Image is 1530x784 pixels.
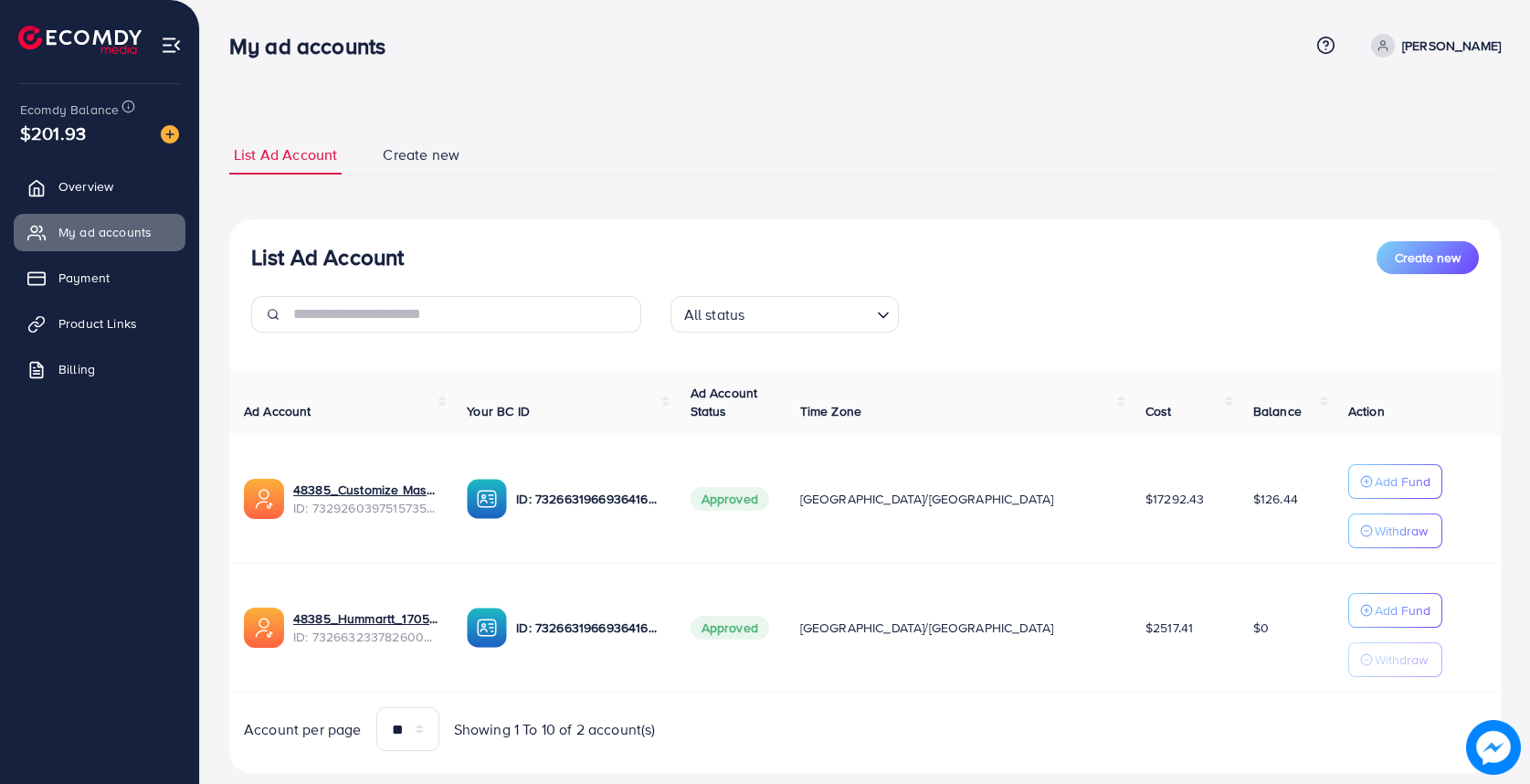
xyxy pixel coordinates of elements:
[18,26,142,54] img: logo
[234,144,337,165] span: List Ad Account
[1466,720,1521,775] img: image
[454,719,656,740] span: Showing 1 To 10 of 2 account(s)
[293,628,438,646] span: ID: 7326632337826004993
[251,244,404,270] h3: List Ad Account
[161,125,179,143] img: image
[691,384,758,420] span: Ad Account Status
[1364,34,1501,58] a: [PERSON_NAME]
[293,499,438,517] span: ID: 7329260397515735041
[467,402,530,420] span: Your BC ID
[1348,402,1385,420] span: Action
[800,619,1054,637] span: [GEOGRAPHIC_DATA]/[GEOGRAPHIC_DATA]
[244,402,311,420] span: Ad Account
[1348,464,1442,499] button: Add Fund
[244,479,284,519] img: ic-ads-acc.e4c84228.svg
[1375,599,1430,621] p: Add Fund
[229,33,400,59] h3: My ad accounts
[1348,642,1442,677] button: Withdraw
[58,314,137,333] span: Product Links
[1375,649,1428,671] p: Withdraw
[516,617,660,639] p: ID: 7326631966936416257
[670,296,899,333] div: Search for option
[14,260,185,296] a: Payment
[1402,35,1501,57] p: [PERSON_NAME]
[14,305,185,342] a: Product Links
[1145,619,1193,637] span: $2517.41
[161,35,182,56] img: menu
[244,719,362,740] span: Account per page
[293,481,438,499] a: 48385_Customize Master_1706476459933
[1253,490,1298,508] span: $126.44
[14,168,185,205] a: Overview
[383,144,459,165] span: Create new
[293,609,438,647] div: <span class='underline'>48385_Hummartt_1705864545950</span></br>7326632337826004993
[691,616,769,640] span: Approved
[681,302,749,328] span: All status
[293,481,438,518] div: <span class='underline'>48385_Customize Master_1706476459933</span></br>7329260397515735041
[1348,593,1442,628] button: Add Fund
[244,608,284,648] img: ic-ads-acc.e4c84228.svg
[1375,520,1428,542] p: Withdraw
[58,269,110,287] span: Payment
[467,479,507,519] img: ic-ba-acc.ded83a64.svg
[1395,249,1461,267] span: Create new
[516,488,660,510] p: ID: 7326631966936416257
[14,351,185,387] a: Billing
[20,120,86,146] span: $201.93
[1375,471,1430,493] p: Add Fund
[20,101,119,119] span: Ecomdy Balance
[800,490,1054,508] span: [GEOGRAPHIC_DATA]/[GEOGRAPHIC_DATA]
[58,177,113,196] span: Overview
[750,298,869,328] input: Search for option
[1348,514,1442,548] button: Withdraw
[691,487,769,511] span: Approved
[1145,490,1204,508] span: $17292.43
[1253,402,1302,420] span: Balance
[58,360,95,378] span: Billing
[1145,402,1172,420] span: Cost
[800,402,861,420] span: Time Zone
[467,608,507,648] img: ic-ba-acc.ded83a64.svg
[58,223,152,241] span: My ad accounts
[1253,619,1269,637] span: $0
[1377,241,1479,274] button: Create new
[14,214,185,250] a: My ad accounts
[293,609,438,628] a: 48385_Hummartt_1705864545950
